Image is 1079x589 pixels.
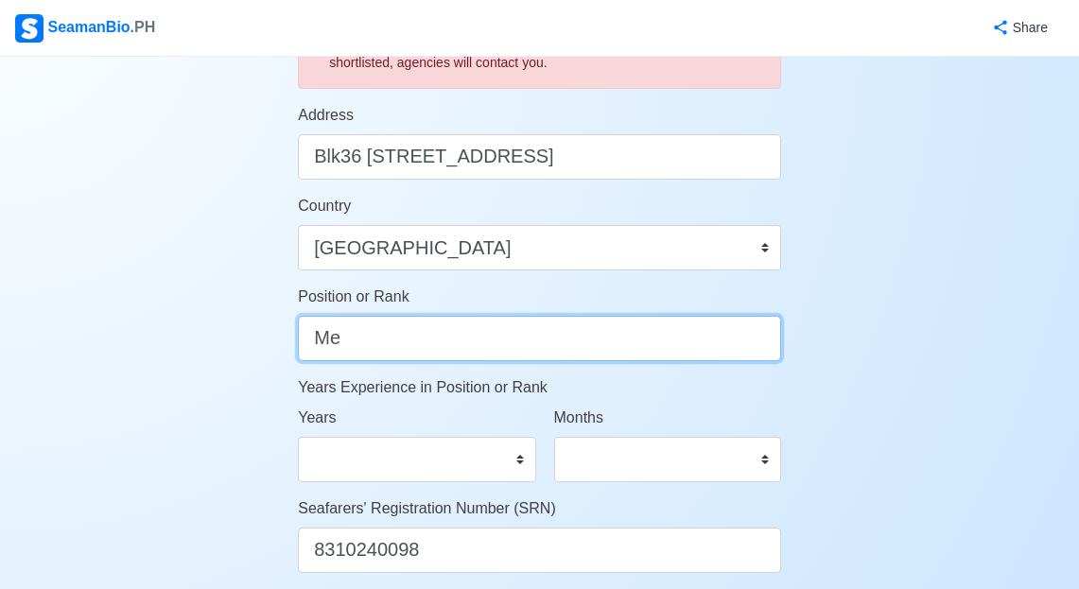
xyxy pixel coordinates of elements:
input: ex. Pooc Occidental, Tubigon, Bohol [298,134,781,180]
span: Address [298,107,354,123]
span: .PH [131,19,156,35]
span: Seafarers' Registration Number (SRN) [298,500,555,516]
input: ex. 2nd Officer w/ Master License [298,316,781,361]
label: Months [554,407,603,429]
input: ex. 1234567890 [298,528,781,573]
p: Years Experience in Position or Rank [298,376,781,399]
label: Country [298,195,351,217]
span: Position or Rank [298,288,409,304]
button: Share [973,9,1064,46]
div: SeamanBio [15,14,155,43]
img: Logo [15,14,44,43]
label: Years [298,407,336,429]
